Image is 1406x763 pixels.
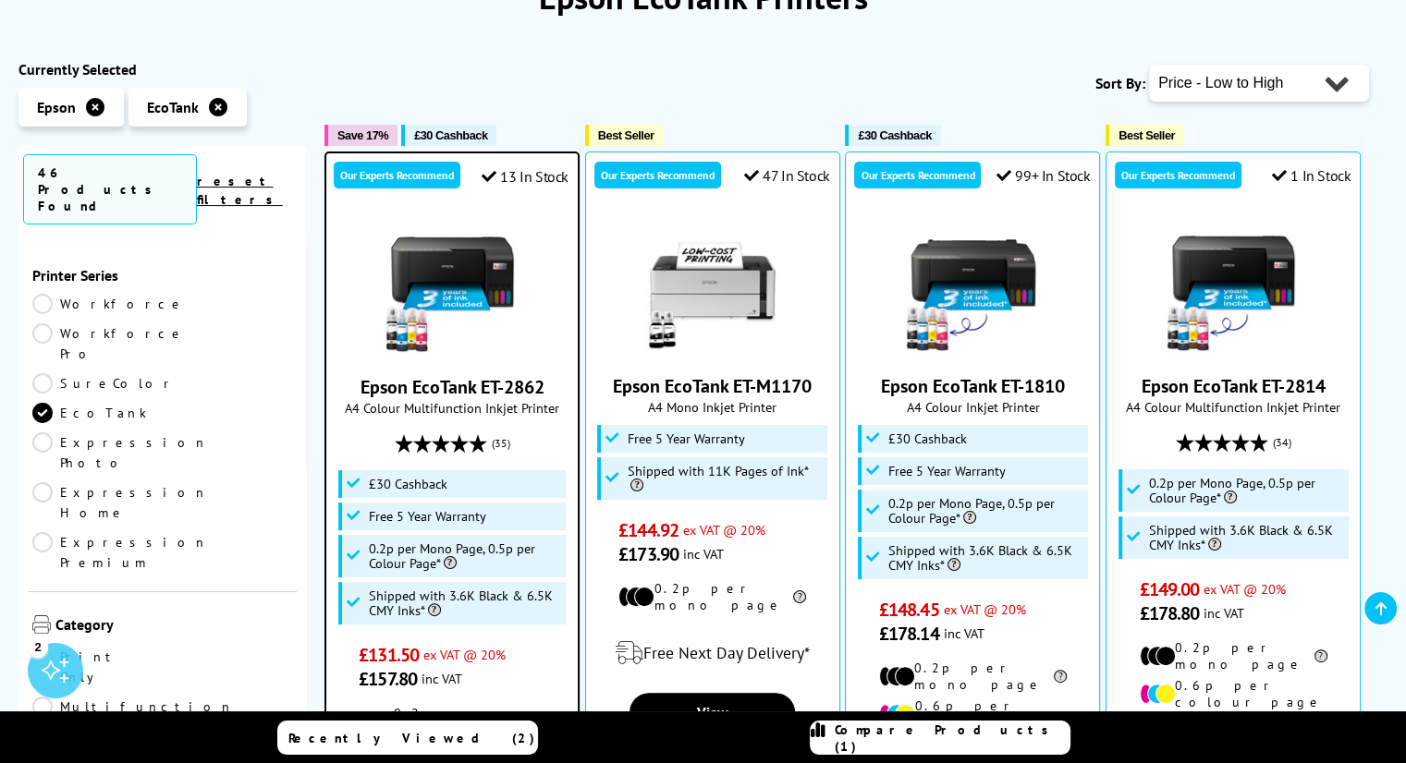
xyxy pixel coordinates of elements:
a: Epson EcoTank ET-M1170 [613,374,812,398]
span: Best Seller [1119,128,1175,142]
span: A4 Colour Multifunction Inkjet Printer [1116,398,1351,416]
span: Shipped with 3.6K Black & 6.5K CMY Inks* [888,543,1083,573]
span: 0.2p per Mono Page, 0.5p per Colour Page* [1149,476,1344,505]
img: Epson EcoTank ET-1810 [903,217,1042,356]
span: Shipped with 3.6K Black & 6.5K CMY Inks* [369,588,562,618]
span: inc VAT [944,624,984,642]
a: Print Only [32,647,163,687]
span: ex VAT @ 20% [944,600,1026,618]
span: Save 17% [337,128,388,142]
a: Expression Premium [32,532,208,573]
span: £144.92 [618,518,679,542]
div: Our Experts Recommend [334,162,460,188]
button: Best Seller [585,125,664,146]
span: £173.90 [618,542,679,566]
span: £149.00 [1140,577,1200,601]
a: reset filters [197,173,283,208]
a: Recently Viewed (2) [277,721,538,755]
div: 47 In Stock [744,166,830,185]
a: Expression Home [32,482,208,523]
li: 0.6p per colour page [879,697,1067,731]
li: 0.2p per mono page [1140,639,1327,672]
span: Shipped with 11K Pages of Ink* [628,464,823,493]
span: ex VAT @ 20% [683,521,765,539]
span: A4 Mono Inkjet Printer [595,398,830,416]
div: 99+ In Stock [996,166,1091,185]
span: 46 Products Found [23,154,197,224]
span: inc VAT [1204,604,1244,622]
span: £30 Cashback [414,128,487,142]
li: 0.2p per mono page [618,580,806,613]
div: modal_delivery [595,627,830,679]
img: Epson EcoTank ET-M1170 [643,217,782,356]
span: (35) [492,426,510,461]
button: Best Seller [1106,125,1184,146]
span: Best Seller [598,128,654,142]
span: Category [55,615,292,637]
div: 13 In Stock [482,167,569,186]
span: Free 5 Year Warranty [369,509,486,524]
span: Free 5 Year Warranty [628,431,745,446]
span: ex VAT @ 20% [1204,580,1286,598]
a: Epson EcoTank ET-1810 [903,341,1042,359]
li: 0.2p per mono page [359,705,545,738]
a: Workforce Pro [32,323,186,364]
span: £178.80 [1140,601,1200,625]
span: £178.14 [879,622,939,646]
div: Our Experts Recommend [854,162,981,188]
li: 0.6p per colour page [1140,677,1327,710]
a: Multifunction [32,696,234,717]
a: SureColor [32,373,177,394]
a: Epson EcoTank ET-2814 [1142,374,1326,398]
span: EcoTank [147,98,199,116]
span: Compare Products (1) [835,721,1070,755]
a: Epson EcoTank ET-M1170 [643,341,782,359]
div: 2 [28,636,48,657]
button: Save 17% [324,125,397,146]
span: 0.2p per Mono Page, 0.5p per Colour Page* [888,496,1083,526]
a: Expression Photo [32,432,208,473]
span: Recently Viewed (2) [288,730,535,746]
img: Category [32,615,51,634]
div: Our Experts Recommend [594,162,721,188]
span: inc VAT [422,670,462,687]
span: (34) [1273,425,1291,460]
li: 0.2p per mono page [879,660,1067,693]
a: Workforce [32,294,186,314]
span: Free 5 Year Warranty [888,464,1006,478]
span: Shipped with 3.6K Black & 6.5K CMY Inks* [1149,523,1344,552]
button: £30 Cashback [845,125,940,146]
button: £30 Cashback [401,125,496,146]
span: ex VAT @ 20% [423,646,506,663]
span: Printer Series [32,266,292,285]
span: 0.2p per Mono Page, 0.5p per Colour Page* [369,541,562,571]
a: Epson EcoTank ET-2862 [361,375,544,399]
img: Epson EcoTank ET-2862 [383,218,521,357]
span: £30 Cashback [369,477,447,491]
span: £157.80 [359,667,417,691]
a: View [630,693,795,732]
span: A4 Colour Multifunction Inkjet Printer [336,399,569,417]
a: Epson EcoTank ET-2862 [383,342,521,360]
span: Epson [37,98,76,116]
span: £30 Cashback [888,431,967,446]
a: Epson EcoTank ET-2814 [1164,341,1302,359]
a: EcoTank [32,403,163,423]
span: £131.50 [359,643,419,667]
span: A4 Colour Inkjet Printer [855,398,1090,416]
span: £148.45 [879,598,939,622]
span: Sort By: [1095,74,1145,92]
a: Compare Products (1) [810,721,1070,755]
div: Currently Selected [18,60,306,79]
div: 1 In Stock [1272,166,1351,185]
a: Epson EcoTank ET-1810 [881,374,1065,398]
span: £30 Cashback [858,128,931,142]
div: Our Experts Recommend [1115,162,1241,188]
img: Epson EcoTank ET-2814 [1164,217,1302,356]
span: inc VAT [683,545,724,563]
